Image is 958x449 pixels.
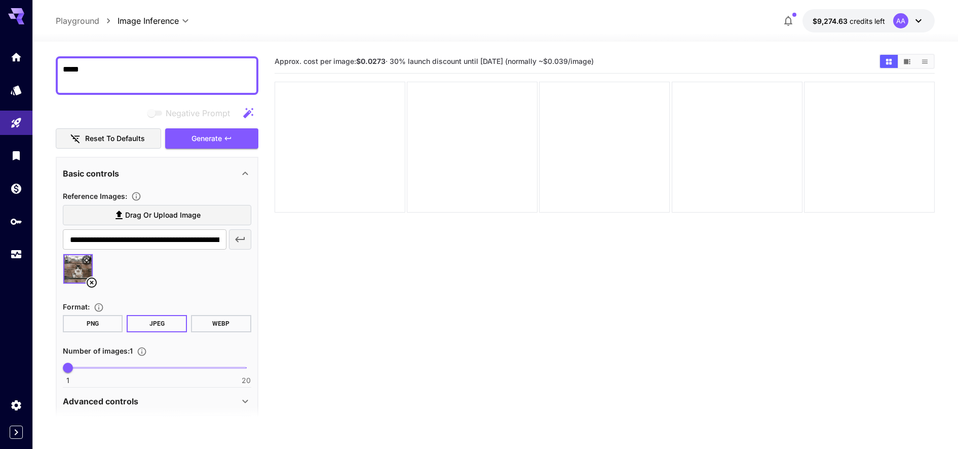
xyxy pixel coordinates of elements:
[63,347,133,355] span: Number of images : 1
[10,117,22,129] div: Playground
[127,191,145,201] button: Upload a reference image to guide the result. This is needed for Image-to-Image or Inpainting. Su...
[10,84,22,96] div: Models
[10,215,22,228] div: API Keys
[893,13,908,28] div: AA
[133,347,151,357] button: Specify how many images to generate in a single request. Each image generation will be charged se...
[63,167,119,180] p: Basic controls
[165,128,258,149] button: Generate
[127,315,187,332] button: JPEG
[10,248,22,261] div: Usage
[145,107,238,119] span: Negative prompts are not compatible with the selected model.
[90,302,108,313] button: Choose the file format for the output image.
[898,55,916,68] button: Show images in video view
[813,17,850,25] span: $9,274.63
[63,192,127,200] span: Reference Images :
[242,375,251,386] span: 20
[10,426,23,439] button: Expand sidebar
[66,375,69,386] span: 1
[118,15,179,27] span: Image Inference
[356,57,386,65] b: $0.0273
[191,315,251,332] button: WEBP
[191,132,222,145] span: Generate
[275,57,594,65] span: Approx. cost per image: · 30% launch discount until [DATE] (normally ~$0.039/image)
[63,315,123,332] button: PNG
[63,389,251,413] div: Advanced controls
[125,209,201,222] span: Drag or upload image
[56,128,161,149] button: Reset to defaults
[166,107,230,119] span: Negative Prompt
[10,51,22,63] div: Home
[63,302,90,311] span: Format :
[56,15,118,27] nav: breadcrumb
[10,182,22,195] div: Wallet
[850,17,885,25] span: credits left
[879,54,935,69] div: Show images in grid viewShow images in video viewShow images in list view
[916,55,934,68] button: Show images in list view
[813,16,885,26] div: $9,274.6278
[880,55,898,68] button: Show images in grid view
[802,9,935,32] button: $9,274.6278AA
[63,395,138,407] p: Advanced controls
[56,15,99,27] a: Playground
[10,149,22,162] div: Library
[63,205,251,226] label: Drag or upload image
[10,399,22,411] div: Settings
[63,161,251,186] div: Basic controls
